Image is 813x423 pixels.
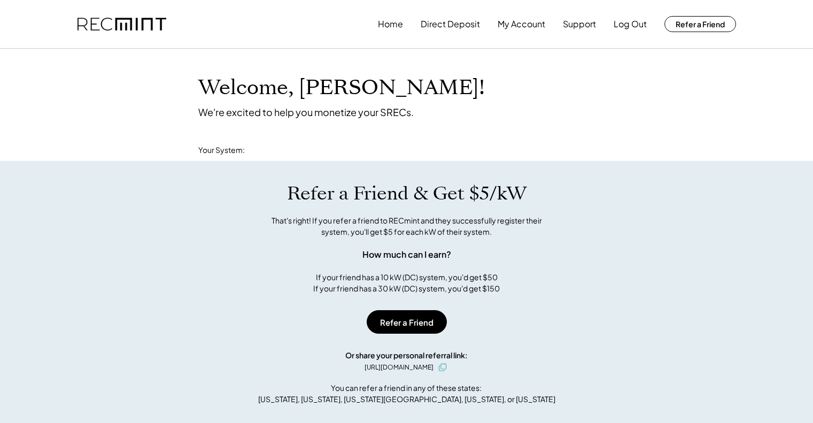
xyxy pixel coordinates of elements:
div: You can refer a friend in any of these states: [US_STATE], [US_STATE], [US_STATE][GEOGRAPHIC_DATA... [258,382,555,405]
button: Direct Deposit [421,13,480,35]
img: recmint-logotype%403x.png [78,18,166,31]
div: [URL][DOMAIN_NAME] [365,363,433,372]
button: click to copy [436,361,449,374]
h1: Welcome, [PERSON_NAME]! [198,75,485,101]
div: We're excited to help you monetize your SRECs. [198,106,414,118]
div: Your System: [198,145,245,156]
div: If your friend has a 10 kW (DC) system, you'd get $50 If your friend has a 30 kW (DC) system, you... [313,272,500,294]
h1: Refer a Friend & Get $5/kW [287,182,526,205]
div: How much can I earn? [362,248,451,261]
button: Home [378,13,403,35]
button: Refer a Friend [664,16,736,32]
button: Log Out [614,13,647,35]
button: Refer a Friend [367,310,447,334]
div: That's right! If you refer a friend to RECmint and they successfully register their system, you'l... [260,215,554,237]
div: Or share your personal referral link: [345,350,468,361]
button: My Account [498,13,545,35]
button: Support [563,13,596,35]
